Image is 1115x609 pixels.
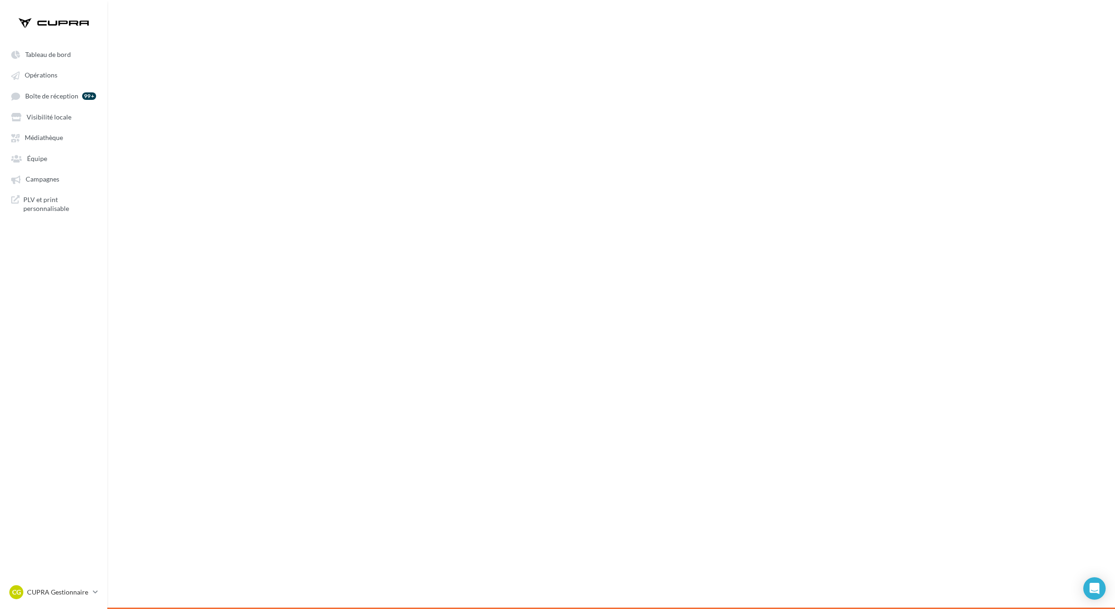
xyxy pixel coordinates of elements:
a: PLV et print personnalisable [6,191,102,217]
span: Équipe [27,154,47,162]
a: Équipe [6,150,102,167]
a: Tableau de bord [6,46,102,63]
span: Campagnes [26,175,59,183]
span: Boîte de réception [25,92,78,100]
a: Visibilité locale [6,108,102,125]
a: Campagnes [6,170,102,187]
a: Opérations [6,66,102,83]
div: Open Intercom Messenger [1083,577,1106,600]
span: CG [12,588,21,597]
span: Médiathèque [25,134,63,142]
p: CUPRA Gestionnaire [27,588,89,597]
a: CG CUPRA Gestionnaire [7,583,100,601]
div: 99+ [82,92,96,100]
a: Boîte de réception 99+ [6,87,102,105]
span: Tableau de bord [25,50,71,58]
span: Visibilité locale [27,113,71,121]
span: Opérations [25,71,57,79]
a: Médiathèque [6,129,102,146]
span: PLV et print personnalisable [23,195,96,213]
